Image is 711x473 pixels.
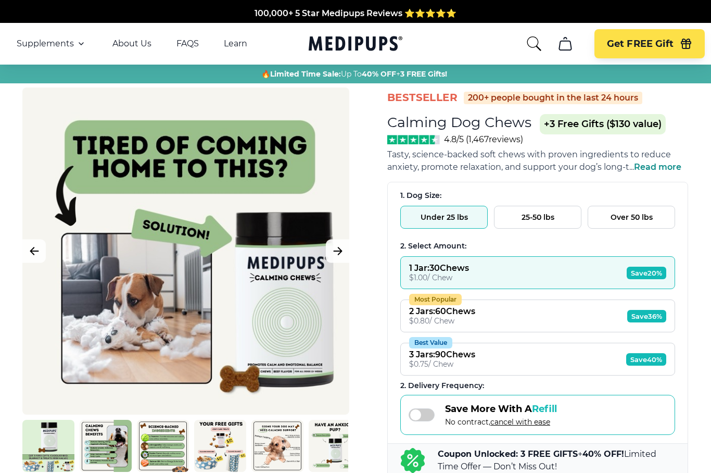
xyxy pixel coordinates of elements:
[224,39,247,49] a: Learn
[444,134,523,144] span: 4.8/5 ( 1,467 reviews)
[387,150,671,159] span: Tasty, science-backed soft chews with proven ingredients to reduce
[526,35,542,52] button: search
[194,420,246,472] img: Calming Dog Chews | Natural Dog Supplements
[400,343,675,376] button: Best Value3 Jars:90Chews$0.75/ ChewSave40%
[582,449,624,459] b: 40% OFF!
[409,294,462,305] div: Most Popular
[409,337,452,348] div: Best Value
[494,206,581,229] button: 25-50 lbs
[251,420,303,472] img: Calming Dog Chews | Natural Dog Supplements
[400,381,484,390] span: 2 . Delivery Frequency:
[540,114,666,134] span: +3 Free Gifts ($130 value)
[112,39,151,49] a: About Us
[438,449,578,459] b: Coupon Unlocked: 3 FREE GIFTS
[387,91,458,105] span: BestSeller
[464,92,642,104] div: 200+ people bought in the last 24 hours
[400,206,488,229] button: Under 25 lbs
[400,300,675,332] button: Most Popular2 Jars:60Chews$0.80/ ChewSave36%
[438,448,675,473] p: + Limited Time Offer — Don’t Miss Out!
[309,34,402,55] a: Medipups
[627,310,666,322] span: Save 36%
[22,420,74,472] img: Calming Dog Chews | Natural Dog Supplements
[445,417,557,427] span: No contract,
[400,191,675,201] div: 1. Dog Size:
[137,420,189,472] img: Calming Dog Chews | Natural Dog Supplements
[400,256,675,289] button: 1 Jar:30Chews$1.00/ ChewSave20%
[532,403,557,415] span: Refill
[17,38,87,50] button: Supplements
[80,420,132,472] img: Calming Dog Chews | Natural Dog Supplements
[409,306,475,316] div: 2 Jars : 60 Chews
[588,206,675,229] button: Over 50 lbs
[309,420,361,472] img: Calming Dog Chews | Natural Dog Supplements
[607,38,674,50] span: Get FREE Gift
[409,359,475,369] div: $ 0.75 / Chew
[387,114,531,131] h1: Calming Dog Chews
[17,39,74,49] span: Supplements
[626,353,666,366] span: Save 40%
[409,273,469,282] div: $ 1.00 / Chew
[553,31,578,56] button: cart
[255,8,456,18] span: 100,000+ 5 Star Medipups Reviews ⭐️⭐️⭐️⭐️⭐️
[490,417,550,427] span: cancel with ease
[22,240,46,263] button: Previous Image
[387,135,440,144] img: Stars - 4.8
[326,240,349,263] button: Next Image
[409,350,475,359] div: 3 Jars : 90 Chews
[594,29,705,58] button: Get FREE Gift
[629,162,681,172] span: ...
[400,241,675,251] div: 2. Select Amount:
[387,162,629,172] span: anxiety, promote relaxation, and support your dog’s long-t
[634,162,681,172] span: Read more
[627,267,666,279] span: Save 20%
[176,39,199,49] a: FAQS
[409,263,469,273] div: 1 Jar : 30 Chews
[445,403,557,415] span: Save More With A
[409,316,475,326] div: $ 0.80 / Chew
[261,69,447,79] span: 🔥 Up To +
